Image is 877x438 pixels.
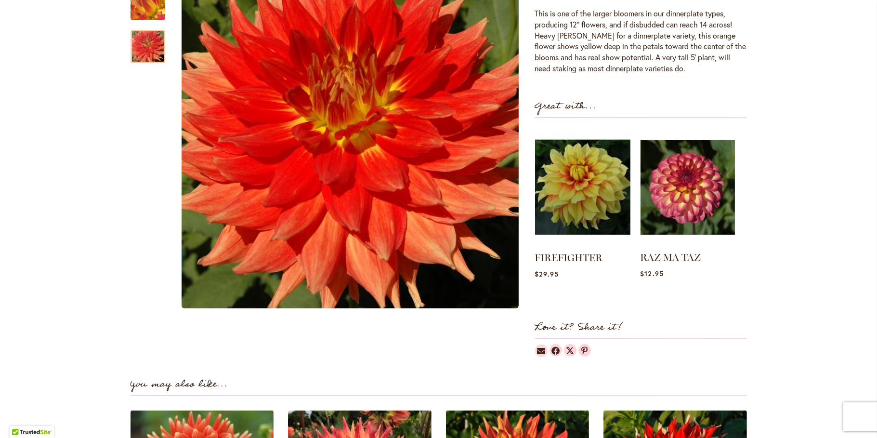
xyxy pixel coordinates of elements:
[641,269,664,278] span: $12.95
[535,8,747,74] div: This is one of the larger bloomers in our dinnerplate types, producing 12" flowers, and if disbud...
[131,20,165,63] div: Gladiator
[131,376,228,392] strong: You may also like...
[7,404,34,431] iframe: Launch Accessibility Center
[641,128,735,246] img: RAZ MA TAZ
[535,98,597,114] strong: Great with...
[535,269,559,279] span: $29.95
[535,252,603,264] a: FIREFIGHTER
[641,252,701,263] a: RAZ MA TAZ
[550,344,562,357] a: Dahlias on Facebook
[535,128,630,247] img: FIREFIGHTER
[564,344,576,357] a: Dahlias on Twitter
[578,344,591,357] a: Dahlias on Pinterest
[535,319,623,335] strong: Love it? Share it!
